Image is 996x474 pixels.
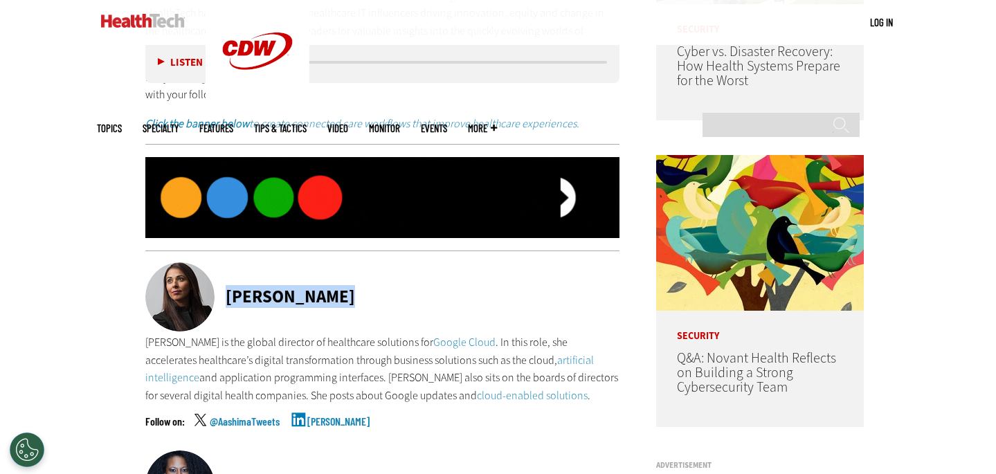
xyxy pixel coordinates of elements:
[477,388,588,403] a: cloud-enabled solutions
[656,462,864,469] h3: Advertisement
[369,123,400,134] a: MonITor
[433,335,496,349] a: Google Cloud
[97,123,122,134] span: Topics
[656,155,864,311] img: abstract illustration of a tree
[468,123,497,134] span: More
[10,432,44,467] button: Open Preferences
[226,288,355,305] div: [PERSON_NAME]
[656,311,864,341] p: Security
[145,262,215,331] img: Aashima Gupta
[210,416,280,450] a: @AashimaTweets
[101,14,185,28] img: Home
[307,416,370,450] a: [PERSON_NAME]
[143,123,179,134] span: Specialty
[677,349,836,396] a: Q&A: Novant Health Reflects on Building a Strong Cybersecurity Team
[870,16,893,28] a: Log in
[421,123,447,134] a: Events
[145,334,620,404] p: [PERSON_NAME] is the global director of healthcare solutions for . In this role, she accelerates ...
[145,157,620,239] img: ht-connected care-animated-2024-next stop-desktop
[254,123,307,134] a: Tips & Tactics
[327,123,348,134] a: Video
[206,91,309,106] a: CDW
[870,15,893,30] div: User menu
[199,123,233,134] a: Features
[10,432,44,467] div: Cookies Settings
